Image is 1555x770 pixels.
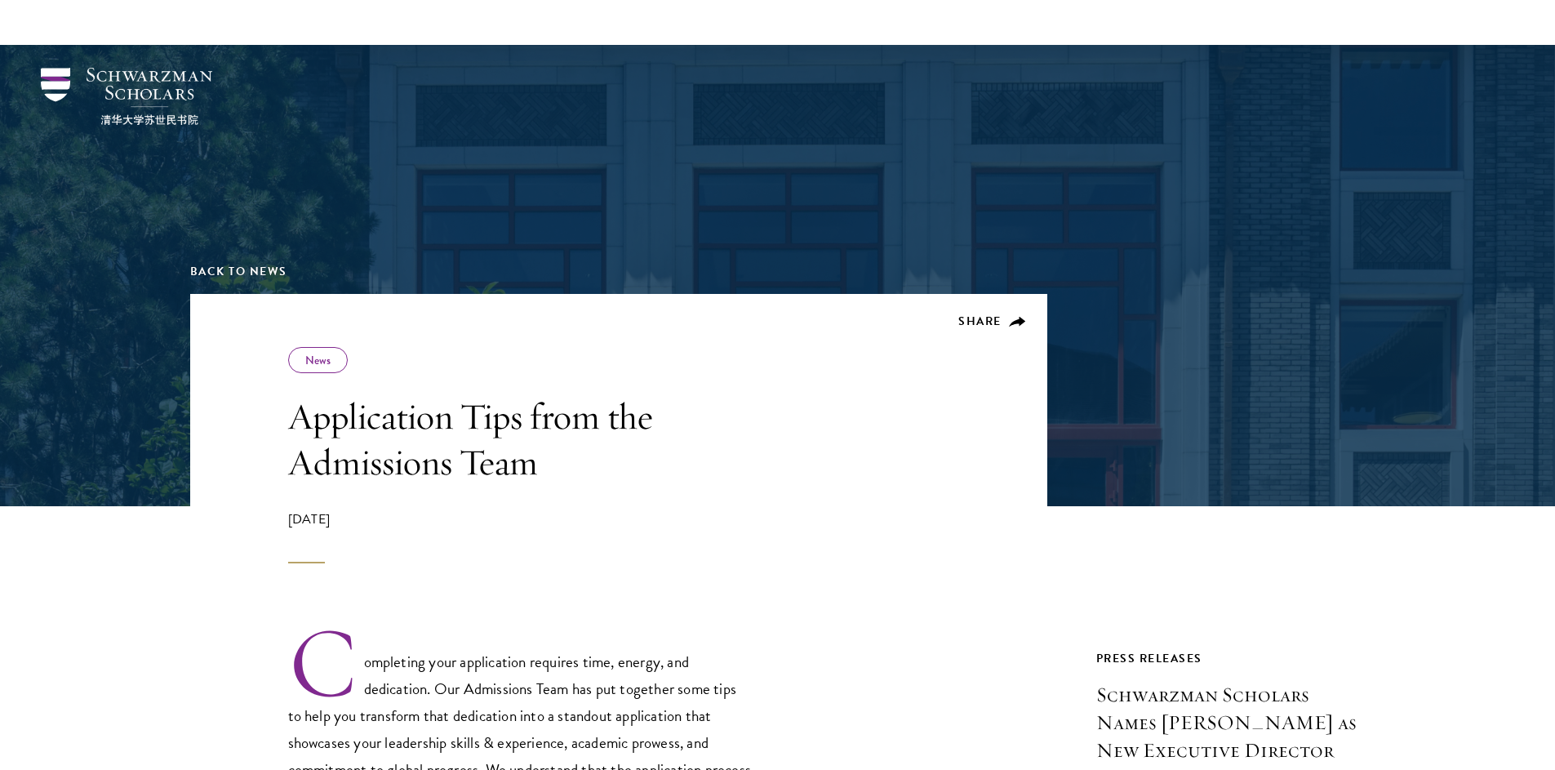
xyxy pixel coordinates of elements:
h1: Application Tips from the Admissions Team [288,394,753,485]
img: Schwarzman Scholars [41,68,212,125]
h3: Schwarzman Scholars Names [PERSON_NAME] as New Executive Director [1096,681,1366,764]
span: Share [958,313,1002,330]
button: Share [958,314,1026,329]
div: [DATE] [288,510,753,563]
div: Press Releases [1096,648,1366,669]
a: News [305,352,331,368]
a: Back to News [190,263,287,280]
